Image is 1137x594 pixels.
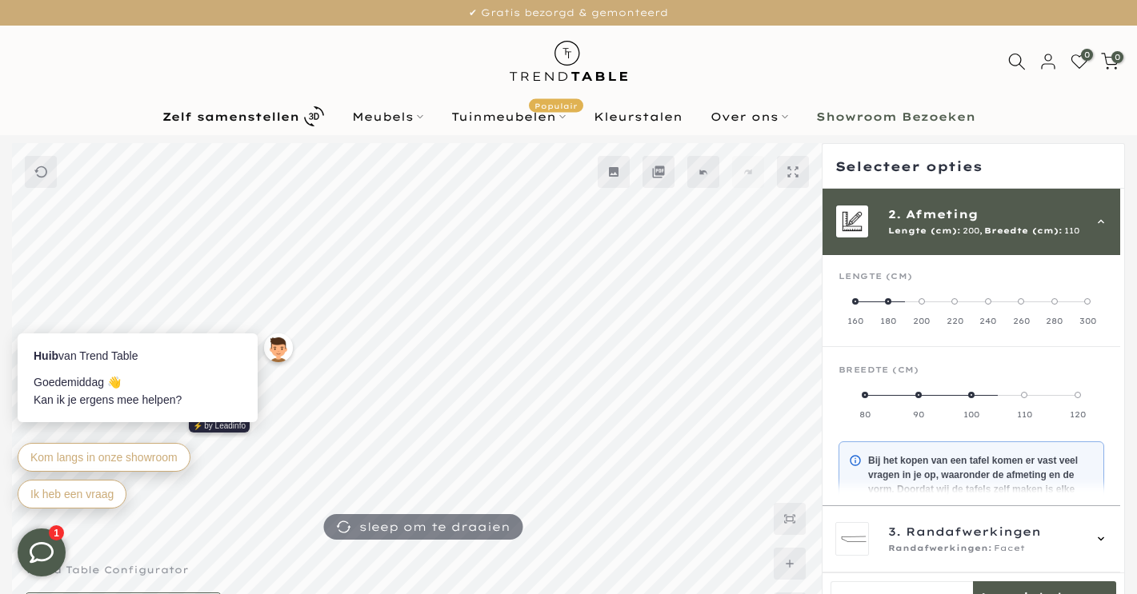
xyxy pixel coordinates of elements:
[1101,53,1119,70] a: 0
[2,255,314,528] iframe: bot-iframe
[696,107,802,126] a: Over ons
[2,512,82,592] iframe: toggle-frame
[802,107,989,126] a: Showroom Bezoeken
[338,107,437,126] a: Meubels
[1071,53,1088,70] a: 0
[148,102,338,130] a: Zelf samenstellen
[498,26,639,97] img: trend-table
[1111,51,1123,63] span: 0
[579,107,696,126] a: Kleurstalen
[816,111,975,122] b: Showroom Bezoeken
[437,107,579,126] a: TuinmeubelenPopulair
[1081,49,1093,61] span: 0
[162,111,299,122] b: Zelf samenstellen
[20,4,1117,22] p: ✔ Gratis bezorgd & gemonteerd
[529,98,583,112] span: Populair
